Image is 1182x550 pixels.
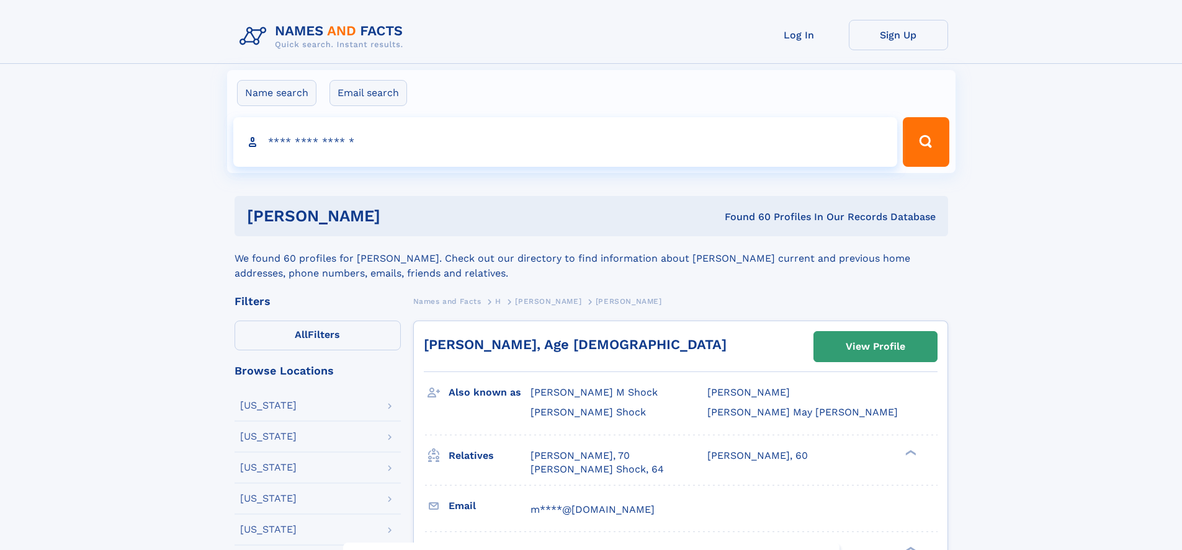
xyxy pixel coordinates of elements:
div: View Profile [846,332,905,361]
div: [US_STATE] [240,463,297,472]
a: [PERSON_NAME] [515,293,581,309]
input: search input [233,117,898,167]
a: [PERSON_NAME], Age [DEMOGRAPHIC_DATA] [424,337,727,352]
a: [PERSON_NAME], 70 [531,449,630,463]
h1: [PERSON_NAME] [247,208,553,224]
div: Found 60 Profiles In Our Records Database [552,210,936,224]
span: [PERSON_NAME] Shock [531,406,646,418]
span: All [295,329,308,340]
a: Log In [750,20,849,50]
div: [US_STATE] [240,494,297,503]
span: [PERSON_NAME] [515,297,581,306]
div: Browse Locations [235,365,401,376]
a: [PERSON_NAME] Shock, 64 [531,463,664,476]
h3: Relatives [449,445,531,466]
span: [PERSON_NAME] May [PERSON_NAME] [707,406,898,418]
div: [US_STATE] [240,432,297,441]
label: Name search [237,80,316,106]
div: [US_STATE] [240,401,297,410]
a: Sign Up [849,20,948,50]
a: H [495,293,501,309]
h3: Also known as [449,382,531,403]
div: ❯ [902,448,917,456]
span: [PERSON_NAME] [596,297,662,306]
div: [US_STATE] [240,525,297,534]
label: Email search [329,80,407,106]
span: H [495,297,501,306]
label: Filters [235,321,401,350]
a: Names and Facts [413,293,481,309]
span: [PERSON_NAME] M Shock [531,386,658,398]
div: Filters [235,296,401,307]
span: [PERSON_NAME] [707,386,790,398]
h3: Email [449,495,531,517]
div: We found 60 profiles for [PERSON_NAME]. Check out our directory to find information about [PERSON... [235,236,948,281]
a: View Profile [814,332,937,361]
a: [PERSON_NAME], 60 [707,449,808,463]
img: Logo Names and Facts [235,20,413,53]
button: Search Button [903,117,949,167]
